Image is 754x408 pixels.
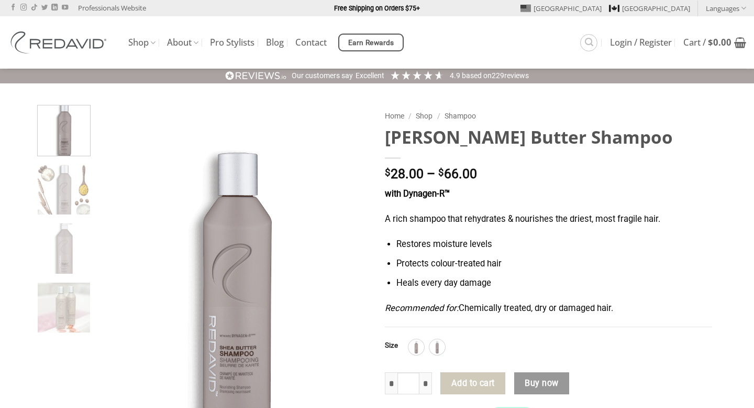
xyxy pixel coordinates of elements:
[385,342,398,349] label: Size
[225,71,287,81] img: REVIEWS.io
[385,126,712,148] h1: [PERSON_NAME] Butter Shampoo
[683,31,746,54] a: View cart
[38,165,91,218] img: REDAVID Shea Butter Shampoo
[167,33,198,53] a: About
[504,71,529,80] span: reviews
[706,1,746,16] a: Languages
[385,168,391,178] span: $
[31,4,37,12] a: Follow on TikTok
[385,166,424,181] bdi: 28.00
[609,1,690,16] a: [GEOGRAPHIC_DATA]
[437,112,440,120] span: /
[419,372,432,394] input: Increase quantity of Shea Butter Shampoo
[610,33,672,52] a: Login / Register
[10,4,16,12] a: Follow on Facebook
[390,70,445,81] div: 4.91 Stars
[440,372,505,394] button: Add to cart
[62,4,68,12] a: Follow on YouTube
[708,36,713,48] span: $
[430,340,444,354] img: 250ml
[295,33,327,52] a: Contact
[520,1,602,16] a: [GEOGRAPHIC_DATA]
[462,71,492,80] span: Based on
[492,71,504,80] span: 229
[445,112,476,120] a: Shampoo
[416,112,433,120] a: Shop
[427,166,435,181] span: –
[8,31,113,53] img: REDAVID Salon Products | United States
[20,4,27,12] a: Follow on Instagram
[51,4,58,12] a: Follow on LinkedIn
[708,36,731,48] bdi: 0.00
[385,303,459,313] em: Recommended for:
[356,71,384,81] div: Excellent
[385,112,404,120] a: Home
[580,34,597,51] a: Search
[385,189,450,199] strong: with Dynagen-R™
[210,33,254,52] a: Pro Stylists
[385,302,712,316] p: Chemically treated, dry or damaged hair.
[128,33,156,53] a: Shop
[408,339,424,355] div: 1L
[438,168,444,178] span: $
[385,212,712,227] p: A rich shampoo that rehydrates & nourishes the driest, most fragile hair.
[683,38,731,47] span: Cart /
[385,372,397,394] input: Reduce quantity of Shea Butter Shampoo
[610,38,672,47] span: Login / Register
[408,112,412,120] span: /
[385,110,712,122] nav: Breadcrumb
[397,372,419,394] input: Product quantity
[266,33,284,52] a: Blog
[409,340,423,354] img: 1L
[334,4,420,12] strong: Free Shipping on Orders $75+
[429,339,445,355] div: 250ml
[396,257,712,271] li: Protects colour-treated hair
[338,34,404,51] a: Earn Rewards
[41,4,48,12] a: Follow on Twitter
[38,103,91,156] img: REDAVID Shea Butter Shampoo
[292,71,353,81] div: Our customers say
[396,276,712,291] li: Heals every day damage
[348,37,394,49] span: Earn Rewards
[514,372,569,394] button: Buy now
[438,166,477,181] bdi: 66.00
[450,71,462,80] span: 4.9
[396,238,712,252] li: Restores moisture levels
